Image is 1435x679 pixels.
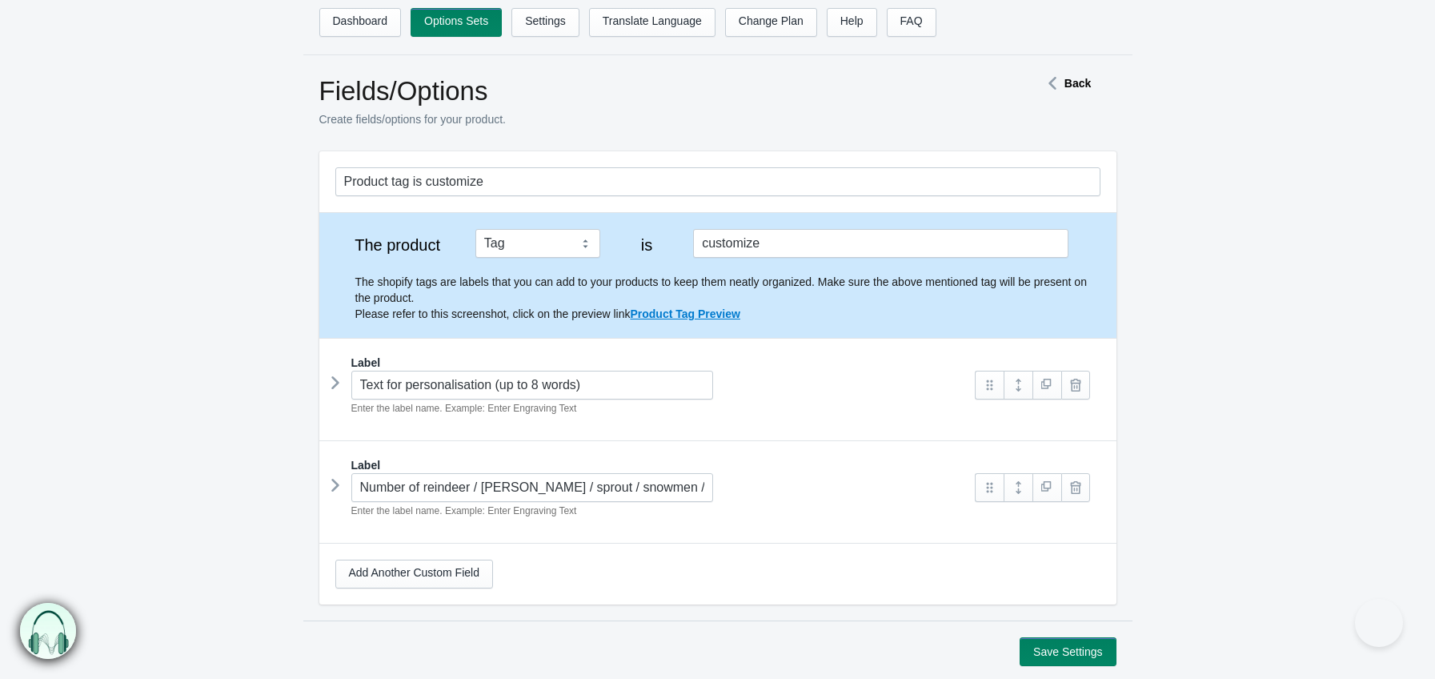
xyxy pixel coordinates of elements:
label: is [615,237,678,253]
h1: Fields/Options [319,75,984,107]
img: bxm.png [20,603,76,659]
em: Enter the label name. Example: Enter Engraving Text [351,505,577,516]
input: General Options Set [335,167,1100,196]
a: Settings [511,8,579,37]
a: FAQ [887,8,936,37]
label: Label [351,457,381,473]
em: Enter the label name. Example: Enter Engraving Text [351,403,577,414]
a: Back [1040,77,1091,90]
a: Help [827,8,877,37]
label: The product [335,237,460,253]
strong: Back [1064,77,1091,90]
p: The shopify tags are labels that you can add to your products to keep them neatly organized. Make... [355,274,1100,322]
label: Label [351,355,381,371]
a: Dashboard [319,8,402,37]
a: Change Plan [725,8,817,37]
a: Options Sets [411,8,502,37]
iframe: Toggle Customer Support [1355,599,1403,647]
a: Add Another Custom Field [335,560,493,589]
a: Translate Language [589,8,715,37]
p: Create fields/options for your product. [319,111,984,127]
button: Save Settings [1020,637,1116,666]
a: Product Tag Preview [630,307,740,320]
